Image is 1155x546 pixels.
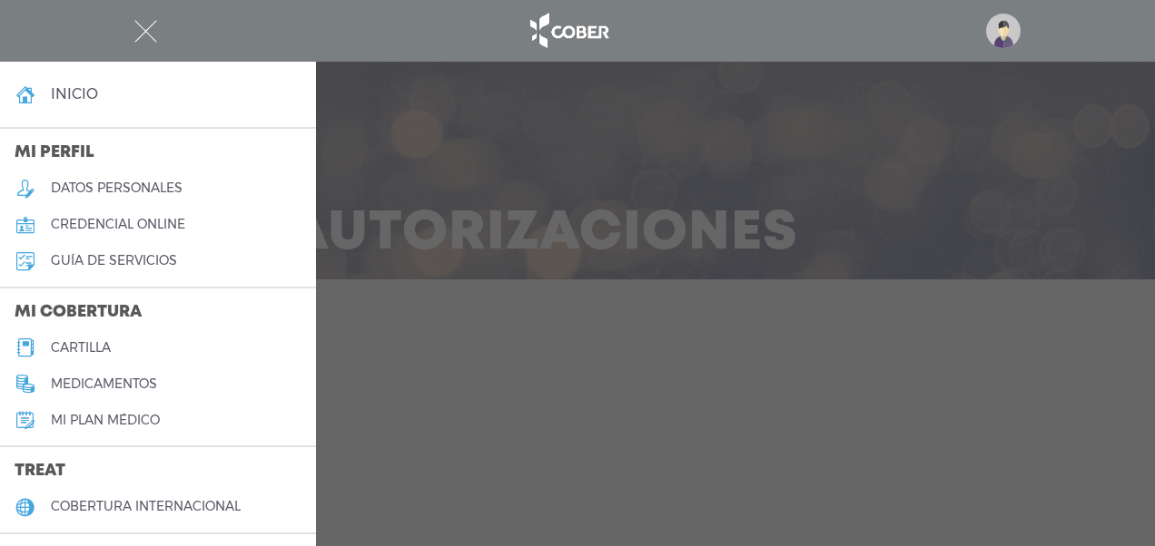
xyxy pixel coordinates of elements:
[51,413,160,428] h5: Mi plan médico
[134,20,157,43] img: Cober_menu-close-white.svg
[51,376,157,392] h5: medicamentos
[51,499,241,514] h5: cobertura internacional
[520,9,616,53] img: logo_cober_home-white.png
[51,340,111,356] h5: cartilla
[51,85,98,102] h4: inicio
[51,217,185,232] h5: credencial online
[51,180,183,196] h5: datos personales
[986,14,1021,48] img: profile-placeholder.svg
[51,253,177,268] h5: guía de servicios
